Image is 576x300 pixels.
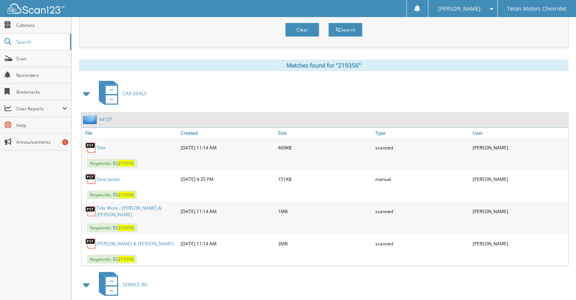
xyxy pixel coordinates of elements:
a: Type [373,128,471,138]
div: scanned [373,236,471,251]
div: Matches found for "219356" [79,60,568,71]
span: Search [16,39,66,45]
div: 469KB [276,140,373,155]
span: [PERSON_NAME] [438,6,480,11]
div: [PERSON_NAME] [471,236,568,251]
img: PDF.png [85,238,97,249]
img: scan123-logo-white.svg [8,3,64,14]
div: [DATE] 4:35 PM [179,171,276,187]
div: [DATE] 11:14 AM [179,236,276,251]
a: SERVICE RO [94,270,147,300]
div: scanned [373,140,471,155]
span: Keywords: R3 [87,223,137,232]
span: Scan [16,55,67,62]
a: Deal Jacket [97,176,120,182]
button: Clear [285,23,319,37]
div: [DATE] 11:14 AM [179,203,276,220]
img: PDF.png [85,206,97,217]
span: 219356 [118,225,134,231]
span: CAR DEALS [123,90,147,97]
span: User Reports [16,105,62,112]
a: File [81,128,179,138]
div: [DATE] 11:14 AM [179,140,276,155]
span: Keywords: R3 [87,159,137,168]
a: 44107 [99,116,112,123]
span: 219356 [118,160,134,166]
span: 219356 [118,256,134,262]
a: Title [97,145,106,151]
a: [PERSON_NAME] & [PERSON_NAME] [97,240,173,247]
img: folder2.png [83,115,99,124]
div: [PERSON_NAME] [471,140,568,155]
a: Created [179,128,276,138]
div: 1 [62,139,68,145]
span: Announcements [16,139,67,145]
div: 1MB [276,203,373,220]
span: Cabinets [16,22,67,28]
div: [PERSON_NAME] [471,171,568,187]
span: 219356 [118,192,134,198]
a: Size [276,128,373,138]
div: [PERSON_NAME] [471,203,568,220]
img: PDF.png [85,142,97,153]
a: User [471,128,568,138]
span: SERVICE RO [123,281,147,288]
iframe: Chat Widget [538,264,576,300]
div: manual [373,171,471,187]
div: scanned [373,203,471,220]
div: 151KB [276,171,373,187]
span: Keywords: R3 [87,190,137,199]
span: Keywords: R3 [87,255,137,264]
a: Title Work - [PERSON_NAME] & [PERSON_NAME] [97,205,177,218]
span: Reminders [16,72,67,79]
img: PDF.png [85,173,97,185]
span: Help [16,122,67,129]
a: CAR DEALS [94,79,147,108]
span: Bookmarks [16,89,67,95]
span: Teton Motors Chevrolet [507,6,567,11]
button: Search [328,23,362,37]
div: 3MB [276,236,373,251]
